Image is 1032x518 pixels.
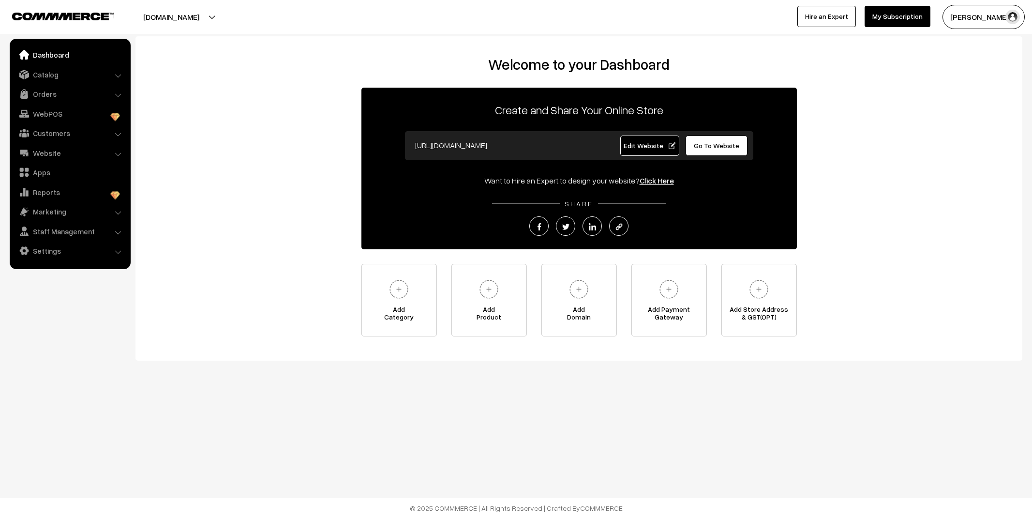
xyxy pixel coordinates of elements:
p: Create and Share Your Online Store [361,101,797,119]
a: COMMMERCE [12,10,97,21]
img: plus.svg [656,276,682,303]
a: Click Here [640,176,674,185]
a: Marketing [12,203,127,220]
a: Settings [12,242,127,259]
img: plus.svg [476,276,502,303]
button: [PERSON_NAME] [942,5,1025,29]
img: plus.svg [386,276,412,303]
span: Add Store Address & GST(OPT) [722,305,796,325]
span: Add Product [452,305,526,325]
a: Edit Website [620,136,679,156]
a: Staff Management [12,223,127,240]
h2: Welcome to your Dashboard [145,56,1013,73]
a: Hire an Expert [797,6,856,27]
span: SHARE [560,199,598,208]
a: Website [12,144,127,162]
a: Add PaymentGateway [631,264,707,336]
a: Customers [12,124,127,142]
img: plus.svg [566,276,592,303]
img: user [1005,10,1020,24]
span: Add Category [362,305,436,325]
a: Catalog [12,66,127,83]
a: COMMMERCE [580,504,623,512]
a: AddDomain [541,264,617,336]
span: Add Payment Gateway [632,305,706,325]
img: COMMMERCE [12,13,114,20]
span: Edit Website [624,141,675,150]
span: Go To Website [694,141,739,150]
span: Add Domain [542,305,616,325]
a: AddProduct [451,264,527,336]
a: WebPOS [12,105,127,122]
a: Go To Website [686,136,748,156]
a: Apps [12,164,127,181]
a: My Subscription [865,6,930,27]
a: Add Store Address& GST(OPT) [721,264,797,336]
a: Orders [12,85,127,103]
div: Want to Hire an Expert to design your website? [361,175,797,186]
a: AddCategory [361,264,437,336]
img: plus.svg [746,276,772,303]
a: Dashboard [12,46,127,63]
button: [DOMAIN_NAME] [109,5,233,29]
a: Reports [12,183,127,201]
